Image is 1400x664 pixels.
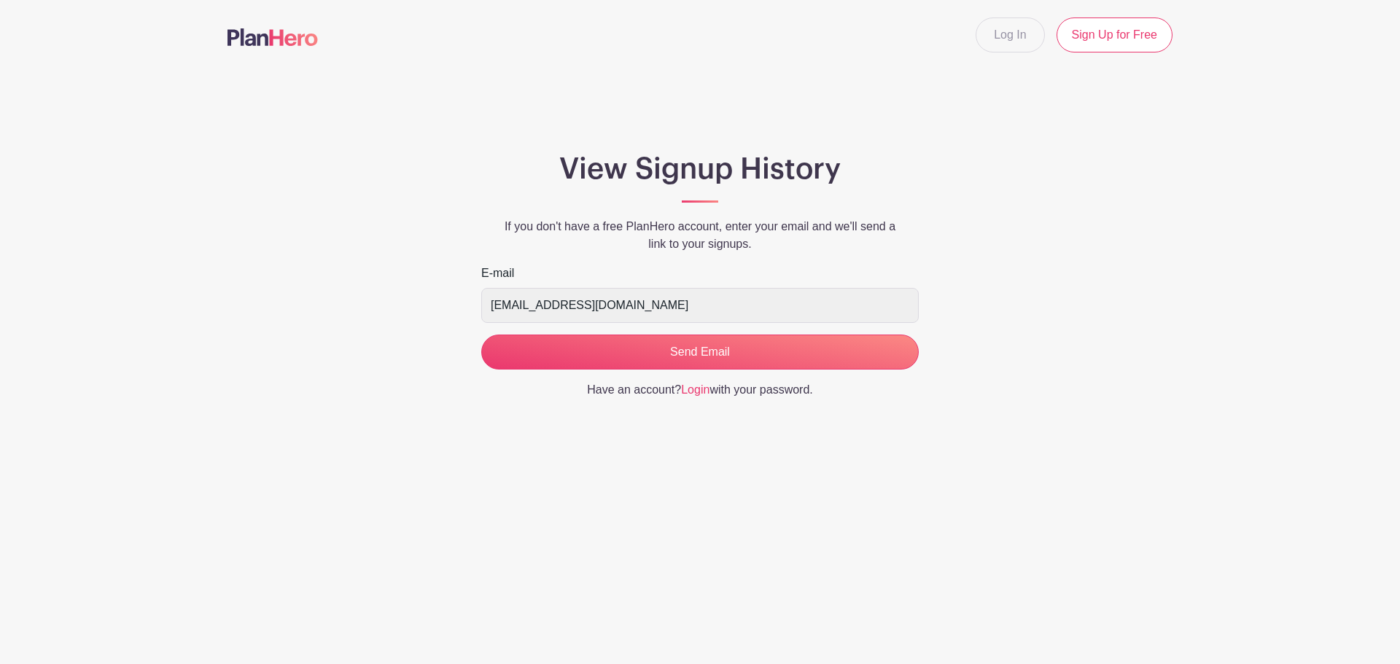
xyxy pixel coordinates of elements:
p: Have an account? with your password. [481,381,919,399]
img: logo-507f7623f17ff9eddc593b1ce0a138ce2505c220e1c5a4e2b4648c50719b7d32.svg [227,28,318,46]
input: e.g. julie@eventco.com [481,288,919,323]
a: Login [681,383,709,396]
a: Log In [976,17,1044,52]
a: Sign Up for Free [1057,17,1172,52]
label: E-mail [481,265,514,282]
p: If you don't have a free PlanHero account, enter your email and we'll send a link to your signups. [481,218,919,253]
h1: View Signup History [481,152,919,187]
input: Send Email [481,335,919,370]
